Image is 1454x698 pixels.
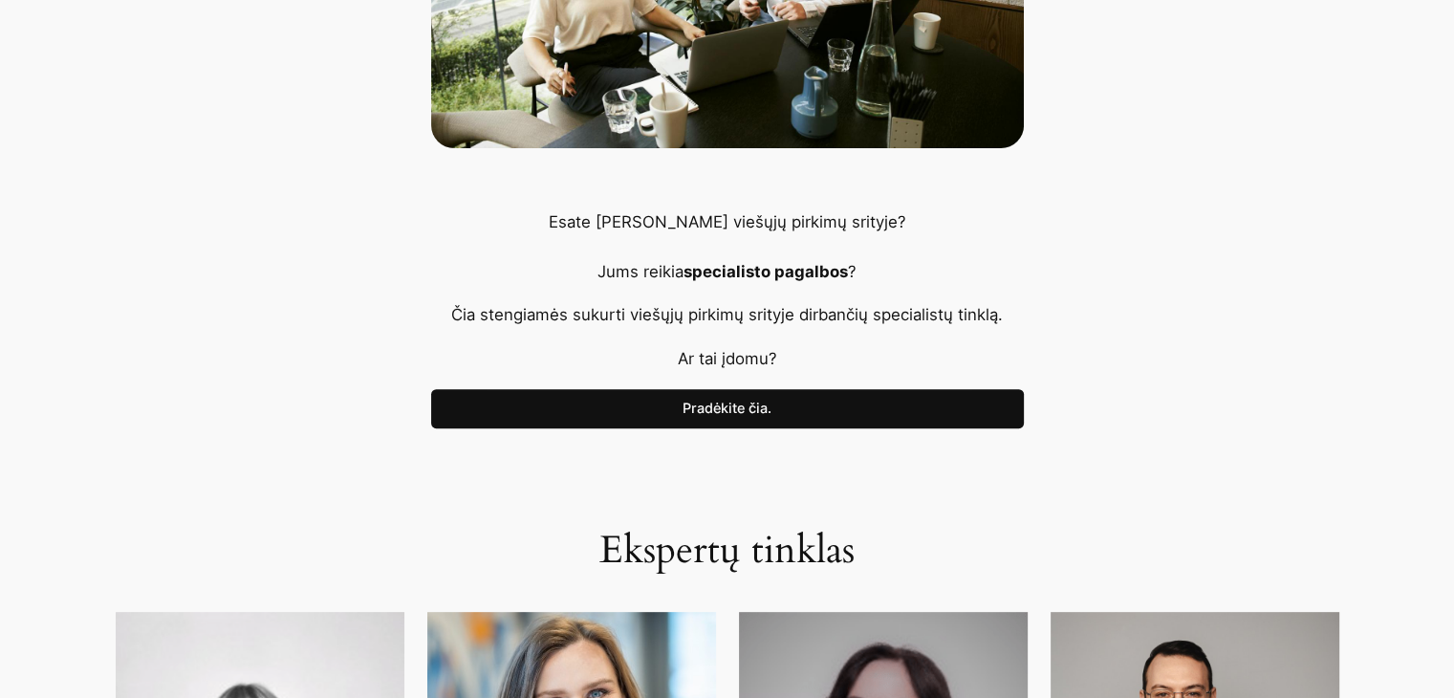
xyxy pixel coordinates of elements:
p: Ar tai įdomu? [431,346,1024,371]
h2: Ekspertų tinklas [431,528,1024,574]
strong: specialisto pagalbos [684,262,848,281]
a: Pradėkite čia. [431,389,1024,429]
p: Čia stengiamės sukurti viešųjų pirkimų srityje dirbančių specialistų tinklą. [431,302,1024,327]
p: Esate [PERSON_NAME] viešųjų pirkimų srityje? Jums reikia ? [431,209,1024,284]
